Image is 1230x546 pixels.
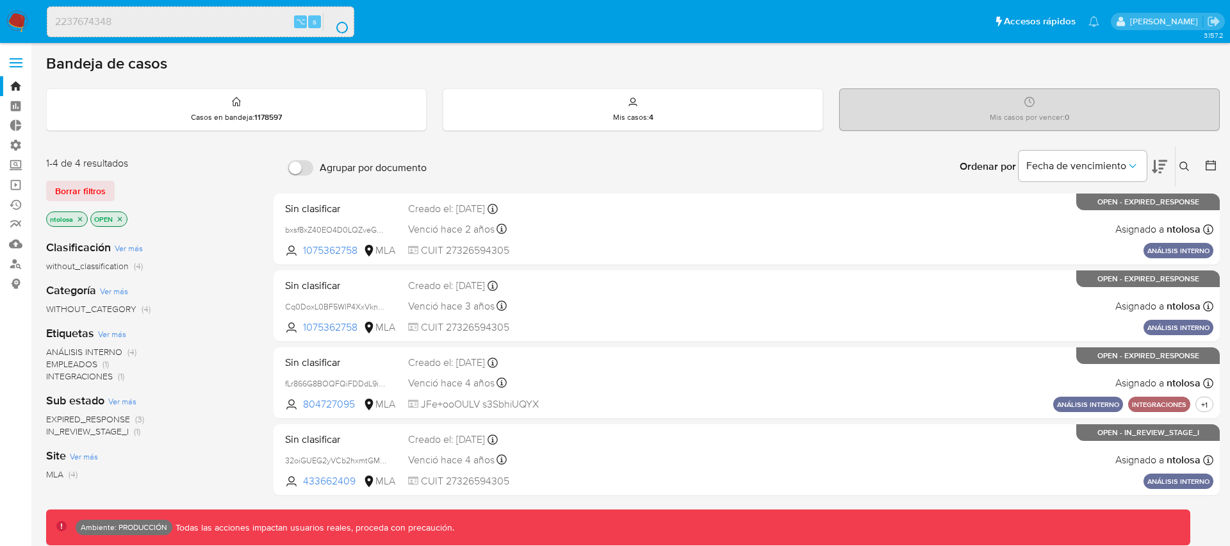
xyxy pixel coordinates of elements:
span: ⌥ [296,15,306,28]
span: Accesos rápidos [1004,15,1076,28]
a: Notificaciones [1088,16,1099,27]
input: Buscar usuario o caso... [47,13,354,30]
p: Ambiente: PRODUCCIÓN [81,525,167,530]
p: Todas las acciones impactan usuarios reales, proceda con precaución. [172,522,454,534]
span: s [313,15,316,28]
p: nicolas.tolosa@mercadolibre.com [1130,15,1202,28]
a: Salir [1207,15,1220,28]
button: search-icon [323,13,349,31]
